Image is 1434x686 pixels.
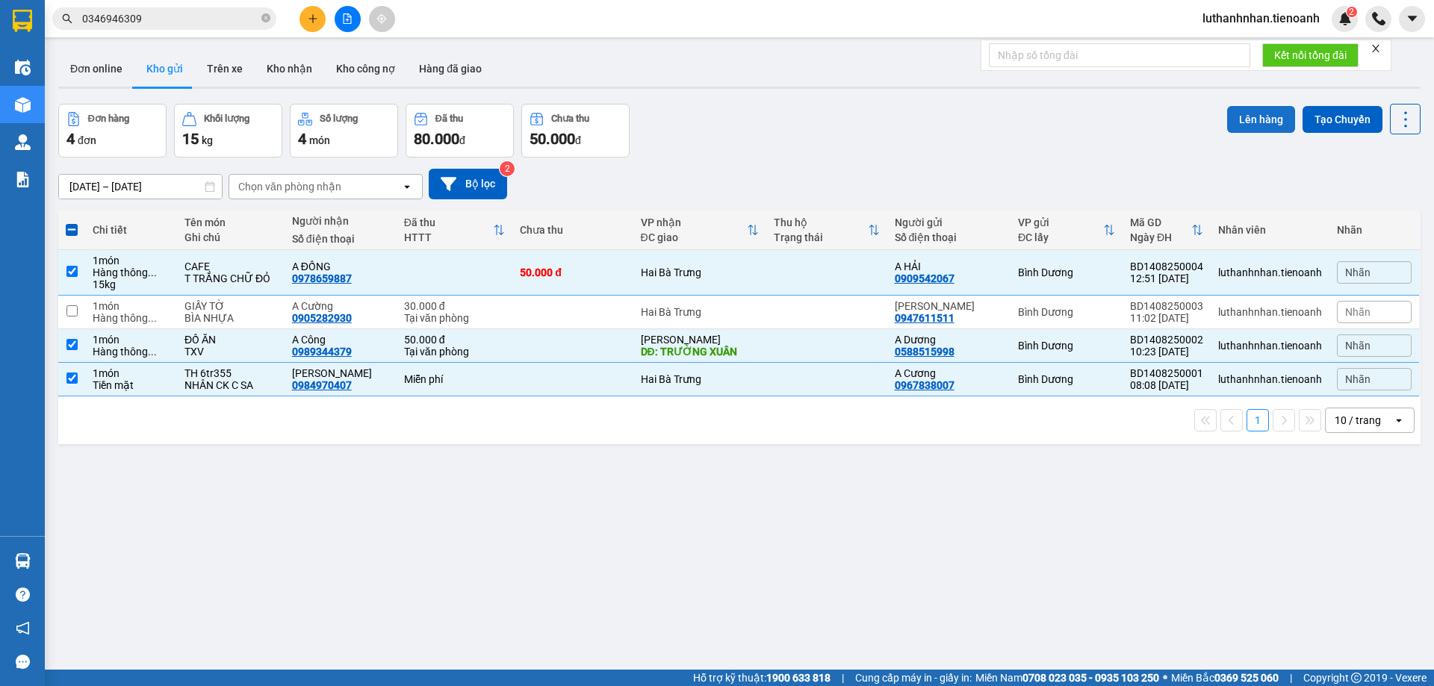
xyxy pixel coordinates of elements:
span: Nhãn [1345,373,1371,385]
sup: 2 [1347,7,1357,17]
div: Miễn phí [404,373,505,385]
div: Thu hộ [774,216,867,228]
div: 50.000 đ [520,266,625,278]
button: caret-down [1399,6,1425,32]
div: 12:51 [DATE] [1130,272,1203,284]
div: Tên món [184,216,277,228]
div: 1 món [93,334,170,346]
button: aim [369,6,395,32]
div: Hàng thông thường [93,346,170,358]
strong: NHẬN HÀNG NHANH - GIAO TỐC HÀNH [58,25,207,34]
div: 1 món [93,367,170,379]
strong: 0708 023 035 - 0935 103 250 [1022,672,1159,684]
div: luthanhnhan.tienoanh [1218,306,1322,318]
button: Chưa thu50.000đ [521,104,630,158]
span: | [842,670,844,686]
div: Hai Bà Trưng [641,266,760,278]
span: close-circle [261,12,270,26]
div: Đã thu [404,216,493,228]
div: Người nhận [292,215,389,227]
span: VP Nhận: Hai Bà Trưng [114,55,190,63]
img: warehouse-icon [15,60,31,75]
span: Hỗ trợ kỹ thuật: [693,670,831,686]
div: 1 món [93,300,170,312]
div: A ĐỒNG [292,261,389,272]
div: luthanhnhan.tienoanh [1218,266,1322,278]
div: T TRẮNG CHỮ ĐỎ [184,272,277,284]
div: Bình Dương [1018,266,1115,278]
div: DĐ: TRƯỜNG XUÂN [641,346,760,358]
span: món [309,134,330,146]
span: Nhãn [1345,266,1371,278]
th: Toggle SortBy [397,211,512,250]
span: close [1371,43,1381,54]
svg: open [401,181,413,193]
img: solution-icon [15,172,31,187]
img: warehouse-icon [15,97,31,113]
span: đ [459,134,465,146]
button: Kho gửi [134,51,195,87]
span: đơn [78,134,96,146]
div: 10 / trang [1335,413,1381,428]
button: Kho nhận [255,51,324,87]
div: Hai Bà Trưng [641,373,760,385]
div: luthanhnhan.tienoanh [1218,340,1322,352]
div: 15 kg [93,278,170,290]
div: A Cường [292,300,389,312]
div: 0909542067 [895,272,955,284]
span: aim [376,13,387,24]
span: copyright [1351,673,1362,683]
strong: 1900 633 614 [100,37,164,48]
div: A Công [292,334,389,346]
button: Khối lượng15kg [174,104,282,158]
div: Hàng thông thường [93,312,170,324]
strong: 0369 525 060 [1214,672,1279,684]
span: | [1290,670,1292,686]
span: kg [202,134,213,146]
div: Nhân viên [1218,224,1322,236]
span: 15 [182,130,199,148]
div: A Dương [895,334,1003,346]
span: ---------------------------------------------- [32,97,192,109]
span: ... [148,346,157,358]
div: A HẢI [895,261,1003,272]
span: ĐT:0789 629 629 [6,84,60,92]
span: Miền Bắc [1171,670,1279,686]
div: Đã thu [435,113,463,124]
span: Nhãn [1345,306,1371,318]
div: BD1408250003 [1130,300,1203,312]
div: Thanh An [895,300,1003,312]
span: ... [148,266,157,278]
div: ĐC giao [641,231,748,243]
span: Nhãn [1345,340,1371,352]
th: Toggle SortBy [1123,211,1211,250]
div: luthanhnhan.tienoanh [1218,373,1322,385]
div: 1 món [93,255,170,266]
div: Mã GD [1130,216,1191,228]
button: Kết nối tổng đài [1262,43,1359,67]
div: Tại văn phòng [404,312,505,324]
div: BD1408250004 [1130,261,1203,272]
div: HTTT [404,231,493,243]
button: Số lượng4món [290,104,398,158]
span: message [16,655,30,669]
th: Toggle SortBy [633,211,767,250]
span: VP Gửi: Bình Dương [6,55,73,63]
div: Chưa thu [520,224,625,236]
span: file-add [342,13,353,24]
div: Đơn hàng [88,113,129,124]
img: logo-vxr [13,10,32,32]
span: GỬI KHÁCH HÀNG [67,111,157,122]
div: 50.000 đ [404,334,505,346]
span: search [62,13,72,24]
div: TH 6tr355 [184,367,277,379]
div: Số điện thoại [292,233,389,245]
span: ĐT: 0935371718 [114,84,165,92]
button: Đơn hàng4đơn [58,104,167,158]
span: CTY TNHH DLVT TIẾN OANH [55,8,209,22]
button: Bộ lọc [429,169,507,199]
span: ĐC: [STREET_ADDRESS] BMT [114,69,215,77]
div: Số lượng [320,113,358,124]
span: close-circle [261,13,270,22]
div: BÌA NHỰA [184,312,277,324]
